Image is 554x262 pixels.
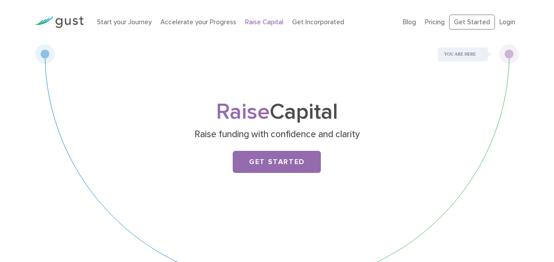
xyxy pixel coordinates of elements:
[34,16,84,28] img: Gust Logo
[499,18,515,26] a: Login
[292,18,344,26] a: Get Incorporated
[216,99,270,125] span: Raise
[245,18,283,26] a: Raise Capital
[97,18,152,26] a: Start your Journey
[233,151,321,173] a: Get Started
[425,18,445,26] a: Pricing
[403,18,416,26] a: Blog
[103,102,451,122] h1: Capital
[106,128,448,141] p: Raise funding with confidence and clarity
[160,18,236,26] a: Accelerate your Progress
[449,15,495,30] a: Get Started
